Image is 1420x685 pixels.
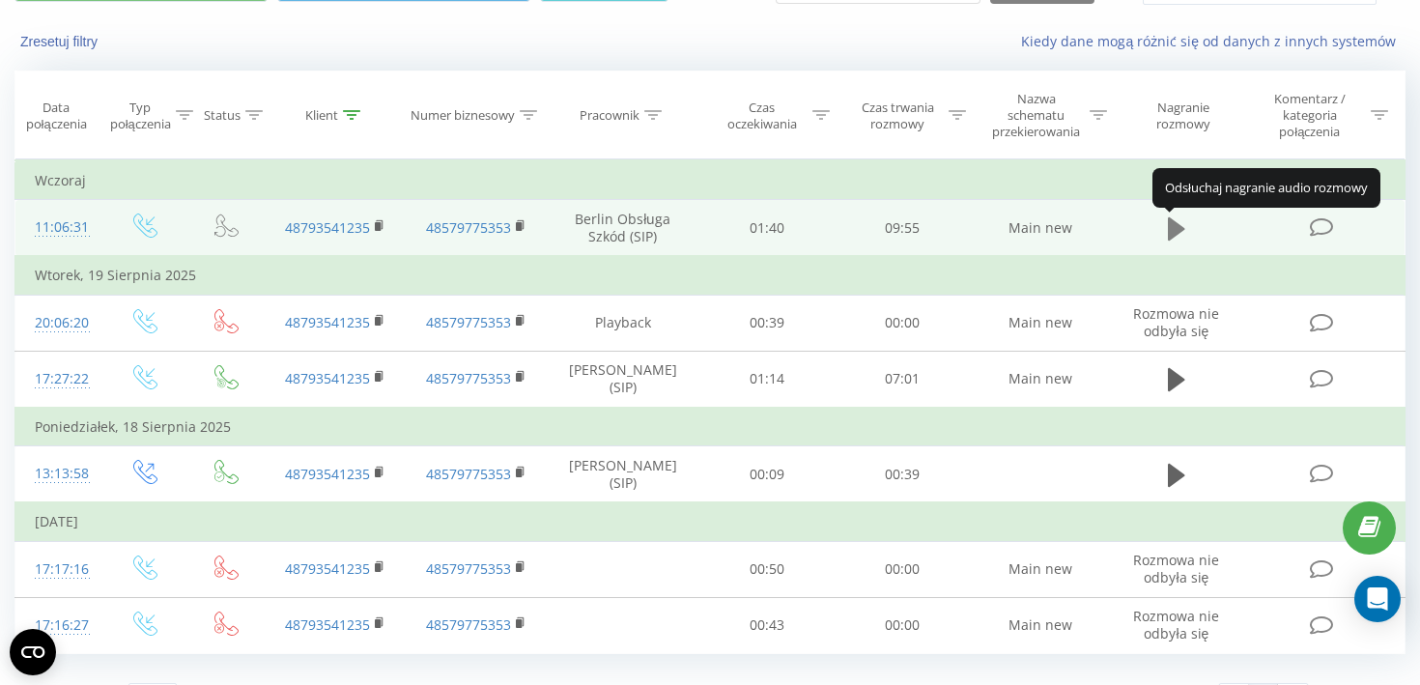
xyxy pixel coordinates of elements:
[35,360,82,398] div: 17:27:22
[698,597,834,653] td: 00:43
[970,351,1111,408] td: Main new
[15,502,1406,541] td: [DATE]
[580,107,639,124] div: Pracownik
[15,408,1406,446] td: Poniedziałek, 18 Sierpnia 2025
[35,209,82,246] div: 11:06:31
[426,369,511,387] a: 48579775353
[547,200,698,257] td: Berlin Obsługa Szkód (SIP)
[835,541,970,597] td: 00:00
[1133,304,1219,340] span: Rozmowa nie odbyła się
[970,295,1111,351] td: Main new
[14,33,107,50] button: Zresetuj filtry
[1133,607,1219,642] span: Rozmowa nie odbyła się
[35,304,82,342] div: 20:06:20
[426,313,511,331] a: 48579775353
[1133,551,1219,586] span: Rozmowa nie odbyła się
[1129,100,1237,132] div: Nagranie rozmowy
[35,607,82,644] div: 17:16:27
[35,551,82,588] div: 17:17:16
[285,559,370,578] a: 48793541235
[698,446,834,503] td: 00:09
[285,313,370,331] a: 48793541235
[1354,576,1401,622] div: Open Intercom Messenger
[970,200,1111,257] td: Main new
[110,100,171,132] div: Typ połączenia
[1152,168,1380,207] div: Odsłuchaj nagranie audio rozmowy
[285,218,370,237] a: 48793541235
[10,629,56,675] button: Open CMP widget
[835,200,970,257] td: 09:55
[426,559,511,578] a: 48579775353
[835,446,970,503] td: 00:39
[970,597,1111,653] td: Main new
[285,615,370,634] a: 48793541235
[426,615,511,634] a: 48579775353
[717,100,809,132] div: Czas oczekiwania
[204,107,241,124] div: Status
[970,541,1111,597] td: Main new
[547,446,698,503] td: [PERSON_NAME] (SIP)
[35,455,82,493] div: 13:13:58
[15,100,97,132] div: Data połączenia
[547,351,698,408] td: [PERSON_NAME] (SIP)
[547,295,698,351] td: Playback
[835,597,970,653] td: 00:00
[698,541,834,597] td: 00:50
[698,295,834,351] td: 00:39
[15,161,1406,200] td: Wczoraj
[285,465,370,483] a: 48793541235
[835,351,970,408] td: 07:01
[426,218,511,237] a: 48579775353
[698,351,834,408] td: 01:14
[426,465,511,483] a: 48579775353
[835,295,970,351] td: 00:00
[305,107,338,124] div: Klient
[852,100,944,132] div: Czas trwania rozmowy
[411,107,515,124] div: Numer biznesowy
[698,200,834,257] td: 01:40
[285,369,370,387] a: 48793541235
[1253,91,1366,140] div: Komentarz / kategoria połączenia
[988,91,1085,140] div: Nazwa schematu przekierowania
[15,256,1406,295] td: Wtorek, 19 Sierpnia 2025
[1021,32,1406,50] a: Kiedy dane mogą różnić się od danych z innych systemów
